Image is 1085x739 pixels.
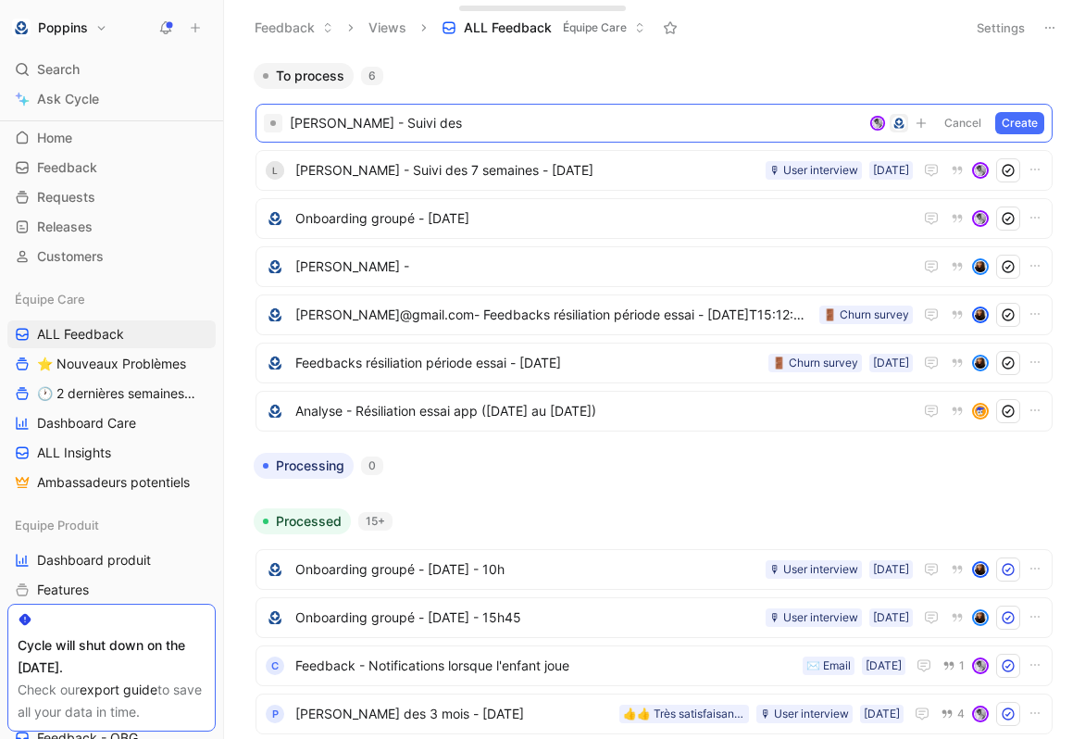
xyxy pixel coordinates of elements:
[276,67,344,85] span: To process
[7,213,216,241] a: Releases
[873,161,909,180] div: [DATE]
[256,246,1053,287] a: logo[PERSON_NAME] -avatar
[361,67,383,85] div: 6
[892,116,906,131] img: 440f4af6-71fa-4764-9626-50e2ef953f74.png
[266,657,284,675] div: C
[974,563,987,576] img: avatar
[864,705,900,723] div: [DATE]
[37,58,80,81] span: Search
[37,129,72,147] span: Home
[37,188,95,207] span: Requests
[256,294,1053,335] a: logo[PERSON_NAME]@gmail.com- Feedbacks résiliation période essai - [DATE]T15:12:37Z🚪 Churn survey...
[256,645,1053,686] a: CFeedback - Notifications lorsque l'enfant joue[DATE]✉️ Email1avatar
[290,112,862,134] span: [PERSON_NAME] - Suivi des
[37,473,190,492] span: Ambassadeurs potentiels
[361,457,383,475] div: 0
[37,88,99,110] span: Ask Cycle
[938,112,988,134] button: Cancel
[959,660,965,671] span: 1
[256,391,1053,432] a: logoAnalyse - Résiliation essai app ([DATE] au [DATE])avatar
[995,112,1044,134] button: Create
[7,243,216,270] a: Customers
[295,558,758,581] span: Onboarding groupé - [DATE] - 10h
[37,247,104,266] span: Customers
[7,511,216,539] div: Equipe Produit
[823,306,909,324] div: 🚪 Churn survey
[295,304,812,326] span: [PERSON_NAME]@gmail.com- Feedbacks résiliation période essai - [DATE]T15:12:37Z
[246,453,1062,494] div: Processing0
[37,581,89,599] span: Features
[7,154,216,182] a: Feedback
[7,350,216,378] a: ⭐ Nouveaux Problèmes
[433,14,654,42] button: ALL FeedbackÉquipe Care
[266,161,284,180] div: L
[872,118,884,130] img: avatar
[254,453,354,479] button: Processing
[358,512,393,531] div: 15+
[7,469,216,496] a: Ambassadeurs potentiels
[256,343,1053,383] a: logoFeedbacks résiliation période essai - [DATE][DATE]🚪 Churn surveyavatar
[256,549,1053,590] a: logoOnboarding groupé - [DATE] - 10h[DATE]🎙 User interviewavatar
[769,560,858,579] div: 🎙 User interview
[295,703,612,725] span: [PERSON_NAME] des 3 mois - [DATE]
[266,560,284,579] img: logo
[7,320,216,348] a: ALL Feedback
[7,285,216,496] div: Équipe CareALL Feedback⭐ Nouveaux Problèmes🕐 2 dernières semaines - OccurencesDashboard CareALL I...
[266,354,284,372] img: logo
[464,19,552,37] span: ALL Feedback
[295,159,758,182] span: [PERSON_NAME] - Suivi des 7 semaines - [DATE]
[974,659,987,672] img: avatar
[866,657,902,675] div: [DATE]
[623,705,745,723] div: 👍👍 Très satisfaisant (>= 4))
[37,218,93,236] span: Releases
[254,63,354,89] button: To process
[256,597,1053,638] a: logoOnboarding groupé - [DATE] - 15h45[DATE]🎙 User interviewavatar
[806,657,851,675] div: ✉️ Email
[974,260,987,273] img: avatar
[37,384,195,403] span: 🕐 2 dernières semaines - Occurences
[7,124,216,152] a: Home
[974,708,987,720] img: avatar
[15,290,85,308] span: Équipe Care
[937,704,968,724] button: 4
[37,355,186,373] span: ⭐ Nouveaux Problèmes
[974,164,987,177] img: avatar
[37,551,151,570] span: Dashboard produit
[276,457,344,475] span: Processing
[276,512,342,531] span: Processed
[974,308,987,321] img: avatar
[254,508,351,534] button: Processed
[266,705,284,723] div: P
[37,158,97,177] span: Feedback
[18,679,206,723] div: Check our to save all your data in time.
[295,607,758,629] span: Onboarding groupé - [DATE] - 15h45
[769,161,858,180] div: 🎙 User interview
[974,611,987,624] img: avatar
[295,352,761,374] span: Feedbacks résiliation période essai - [DATE]
[7,409,216,437] a: Dashboard Care
[7,85,216,113] a: Ask Cycle
[974,405,987,418] img: avatar
[246,63,1062,438] div: To process6[PERSON_NAME] - Suivi desavatarCancelCreate
[957,708,965,720] span: 4
[873,354,909,372] div: [DATE]
[7,576,216,604] a: Features
[974,357,987,369] img: avatar
[769,608,858,627] div: 🎙 User interview
[968,15,1033,41] button: Settings
[266,608,284,627] img: logo
[7,15,112,41] button: PoppinsPoppins
[974,212,987,225] img: avatar
[80,682,157,697] a: export guide
[266,306,284,324] img: logo
[256,198,1053,239] a: logoOnboarding groupé - [DATE]avatar
[37,414,136,432] span: Dashboard Care
[295,655,795,677] span: Feedback - Notifications lorsque l'enfant joue
[37,325,124,344] span: ALL Feedback
[18,634,206,679] div: Cycle will shut down on the [DATE].
[772,354,858,372] div: 🚪 Churn survey
[939,656,968,676] button: 1
[266,209,284,228] img: logo
[7,56,216,83] div: Search
[7,546,216,574] a: Dashboard produit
